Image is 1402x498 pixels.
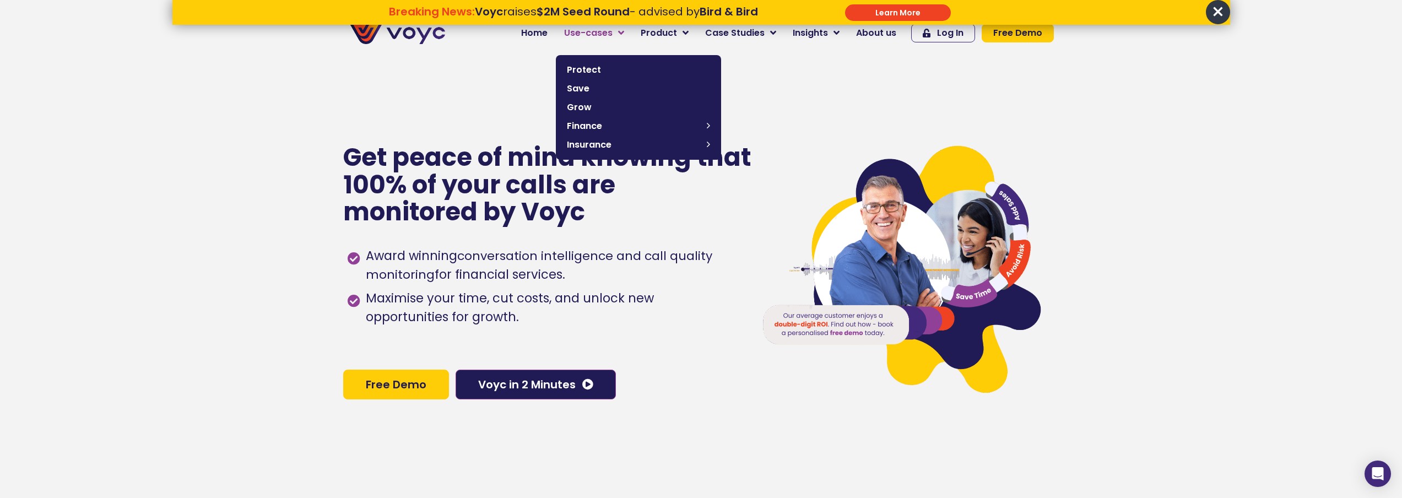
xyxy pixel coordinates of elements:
div: Breaking News: Voyc raises $2M Seed Round - advised by Bird & Bird [333,5,814,31]
a: Voyc in 2 Minutes [456,370,616,399]
img: voyc-full-logo [349,22,445,44]
a: Product [632,22,697,44]
span: Use-cases [564,26,613,40]
span: Protect [567,63,710,77]
span: Save [567,82,710,95]
a: Free Demo [343,370,449,399]
span: Product [641,26,677,40]
span: Case Studies [705,26,765,40]
span: Log In [937,29,963,37]
a: Grow [561,98,716,117]
strong: Bird & Bird [700,4,758,19]
a: Save [561,79,716,98]
h1: conversation intelligence and call quality monitoring [366,247,712,283]
a: Log In [911,24,975,42]
span: Phone [146,44,174,57]
a: Privacy Policy [227,229,279,240]
a: Free Demo [982,24,1054,42]
div: Open Intercom Messenger [1365,461,1391,487]
span: Free Demo [993,29,1042,37]
span: raises - advised by [475,4,758,19]
span: About us [856,26,896,40]
span: Insurance [567,138,701,151]
span: Award winning for financial services. [363,247,739,284]
span: Free Demo [366,379,426,390]
a: Home [513,22,556,44]
p: Get peace of mind knowing that 100% of your calls are monitored by Voyc [343,144,753,226]
span: Maximise your time, cut costs, and unlock new opportunities for growth. [363,289,739,327]
a: Finance [561,117,716,136]
a: Protect [561,61,716,79]
a: About us [848,22,905,44]
span: Job title [146,89,183,102]
strong: Voyc [475,4,503,19]
span: Insights [793,26,828,40]
span: Home [521,26,548,40]
strong: Breaking News: [389,4,475,19]
a: Insurance [561,136,716,154]
a: Insights [784,22,848,44]
a: Use-cases [556,22,632,44]
strong: $2M Seed Round [537,4,630,19]
span: Grow [567,101,710,114]
div: Submit [845,4,951,21]
a: Case Studies [697,22,784,44]
span: Voyc in 2 Minutes [478,379,576,390]
span: Finance [567,120,701,133]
